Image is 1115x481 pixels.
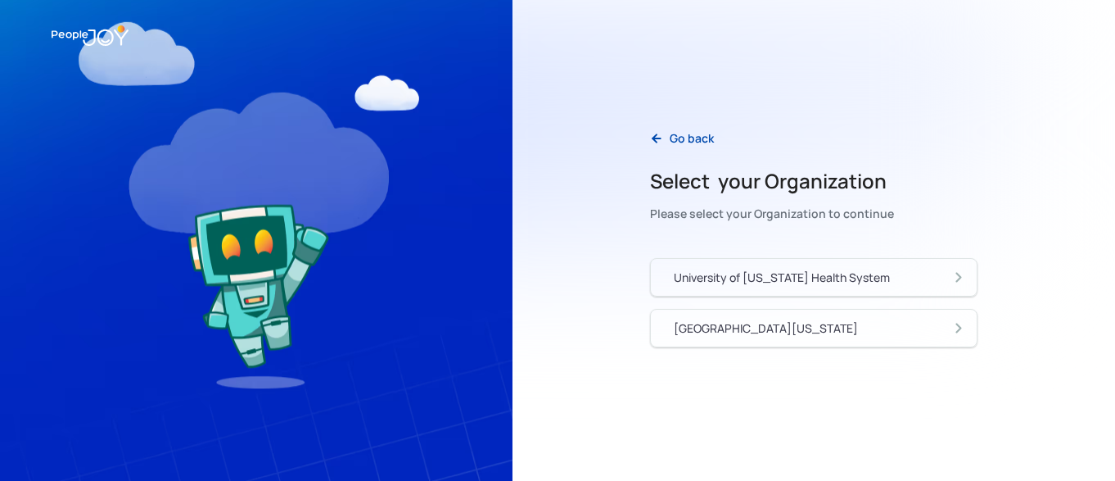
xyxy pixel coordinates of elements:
[674,320,858,337] div: [GEOGRAPHIC_DATA][US_STATE]
[650,202,894,225] div: Please select your Organization to continue
[637,121,727,155] a: Go back
[650,258,977,297] a: University of [US_STATE] Health System
[670,130,714,147] div: Go back
[674,270,890,286] div: University of [US_STATE] Health System
[650,168,894,194] h2: Select your Organization
[650,309,977,347] a: [GEOGRAPHIC_DATA][US_STATE]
